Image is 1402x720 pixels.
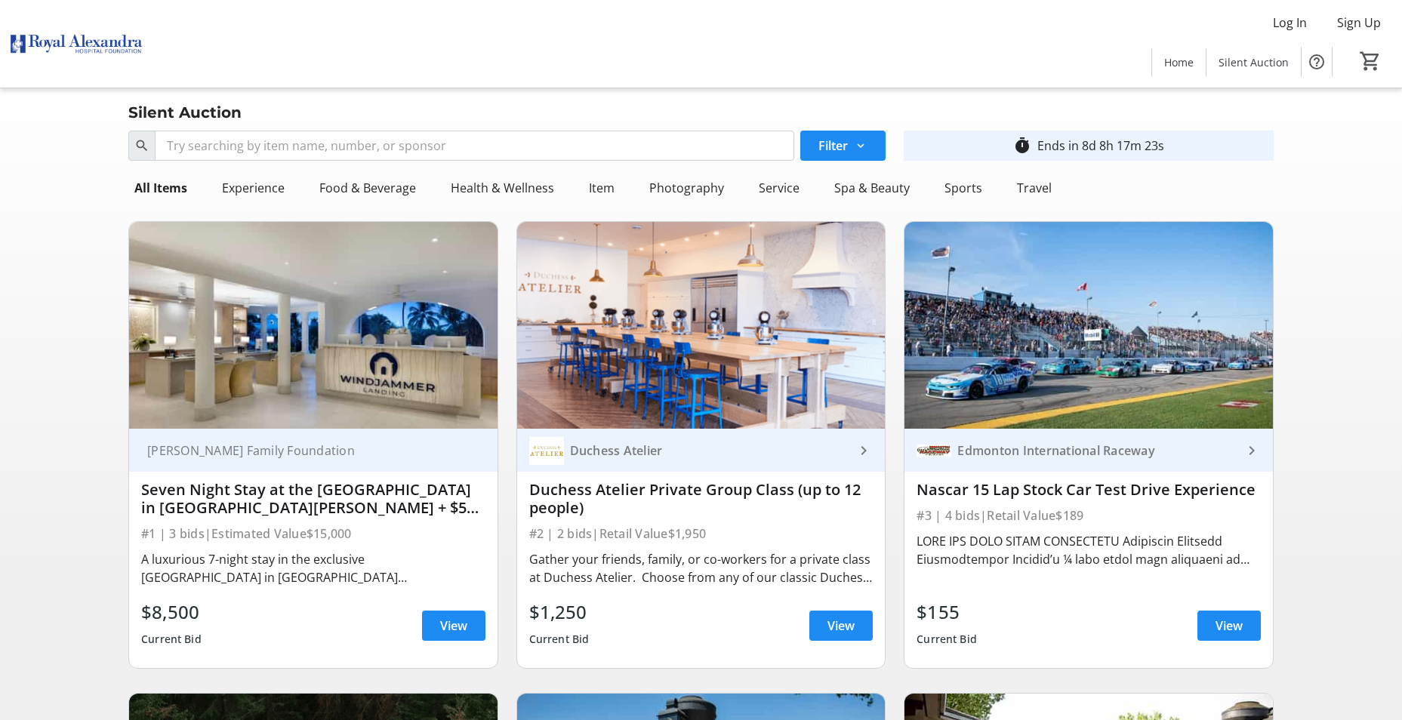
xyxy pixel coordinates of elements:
[1197,611,1261,641] a: View
[1243,442,1261,460] mat-icon: keyboard_arrow_right
[141,550,485,586] div: A luxurious 7-night stay in the exclusive [GEOGRAPHIC_DATA] in [GEOGRAPHIC_DATA][PERSON_NAME]. Vi...
[141,598,202,626] div: $8,500
[1206,48,1301,76] a: Silent Auction
[529,481,874,517] div: Duchess Atelier Private Group Class (up to 12 people)
[445,173,560,203] div: Health & Wellness
[1011,173,1058,203] div: Travel
[529,523,874,544] div: #2 | 2 bids | Retail Value $1,950
[904,429,1273,472] a: Edmonton International RacewayEdmonton International Raceway
[1152,48,1206,76] a: Home
[564,443,855,458] div: Duchess Atelier
[917,598,977,626] div: $155
[917,481,1261,499] div: Nascar 15 Lap Stock Car Test Drive Experience
[917,532,1261,568] div: LORE IPS DOLO SITAM CONSECTETU Adipiscin Elitsedd Eiusmodtempor Incidid’u ¼ labo etdol magn aliqu...
[818,137,848,155] span: Filter
[1219,54,1289,70] span: Silent Auction
[855,442,873,460] mat-icon: keyboard_arrow_right
[1164,54,1194,70] span: Home
[1357,48,1384,75] button: Cart
[9,6,143,82] img: Royal Alexandra Hospital Foundation's Logo
[1302,47,1332,77] button: Help
[917,505,1261,526] div: #3 | 4 bids | Retail Value $189
[917,433,951,468] img: Edmonton International Raceway
[216,173,291,203] div: Experience
[1325,11,1393,35] button: Sign Up
[529,433,564,468] img: Duchess Atelier
[938,173,988,203] div: Sports
[1037,137,1164,155] div: Ends in 8d 8h 17m 23s
[141,626,202,653] div: Current Bid
[1261,11,1319,35] button: Log In
[313,173,422,203] div: Food & Beverage
[800,131,886,161] button: Filter
[1013,137,1031,155] mat-icon: timer_outline
[529,550,874,586] div: Gather your friends, family, or co-workers for a private class at Duchess Atelier. Choose from an...
[517,429,886,472] a: Duchess AtelierDuchess Atelier
[422,611,485,641] a: View
[828,173,916,203] div: Spa & Beauty
[517,222,886,429] img: Duchess Atelier Private Group Class (up to 12 people)
[1337,14,1381,32] span: Sign Up
[141,523,485,544] div: #1 | 3 bids | Estimated Value $15,000
[128,173,193,203] div: All Items
[440,617,467,635] span: View
[119,100,251,125] div: Silent Auction
[141,443,467,458] div: [PERSON_NAME] Family Foundation
[1216,617,1243,635] span: View
[917,626,977,653] div: Current Bid
[129,222,498,429] img: Seven Night Stay at the Windjammer Landing Resort in St. Lucia + $5K Travel Voucher
[904,222,1273,429] img: Nascar 15 Lap Stock Car Test Drive Experience
[529,626,590,653] div: Current Bid
[529,598,590,626] div: $1,250
[951,443,1243,458] div: Edmonton International Raceway
[809,611,873,641] a: View
[155,131,794,161] input: Try searching by item name, number, or sponsor
[583,173,621,203] div: Item
[753,173,806,203] div: Service
[827,617,855,635] span: View
[1273,14,1307,32] span: Log In
[643,173,730,203] div: Photography
[141,481,485,517] div: Seven Night Stay at the [GEOGRAPHIC_DATA] in [GEOGRAPHIC_DATA][PERSON_NAME] + $5K Travel Voucher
